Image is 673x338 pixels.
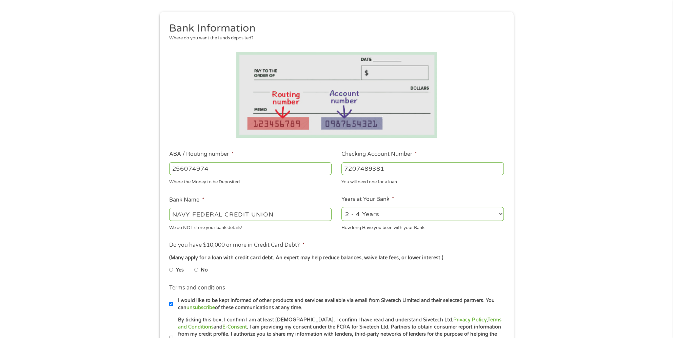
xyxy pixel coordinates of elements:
[169,254,503,262] div: (Many apply for a loan with credit card debt. An expert may help reduce balances, waive late fees...
[341,196,394,203] label: Years at Your Bank
[341,176,504,186] div: You will need one for a loan.
[176,266,184,274] label: Yes
[178,317,501,330] a: Terms and Conditions
[341,151,417,158] label: Checking Account Number
[169,162,332,175] input: 263177916
[169,196,204,204] label: Bank Name
[341,222,504,231] div: How long Have you been with your Bank
[169,242,304,249] label: Do you have $10,000 or more in Credit Card Debt?
[173,297,506,312] label: I would like to be kept informed of other products and services available via email from Sivetech...
[341,162,504,175] input: 345634636
[186,305,215,311] a: unsubscribe
[169,35,499,42] div: Where do you want the funds deposited?
[453,317,486,323] a: Privacy Policy
[169,176,332,186] div: Where the Money to be Deposited
[169,151,234,158] label: ABA / Routing number
[169,222,332,231] div: We do NOT store your bank details!
[169,22,499,35] h2: Bank Information
[169,284,225,292] label: Terms and conditions
[201,266,208,274] label: No
[236,52,437,138] img: Routing number location
[222,324,247,330] a: E-Consent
